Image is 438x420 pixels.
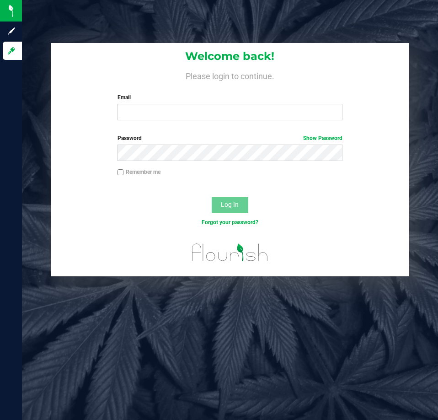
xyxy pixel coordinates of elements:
span: Password [118,135,142,141]
label: Remember me [118,168,160,176]
input: Remember me [118,169,124,176]
a: Show Password [303,135,342,141]
inline-svg: Sign up [7,27,16,36]
h1: Welcome back! [51,50,409,62]
label: Email [118,93,342,102]
img: flourish_logo.svg [185,236,275,269]
a: Forgot your password? [202,219,258,226]
button: Log In [212,197,248,213]
span: Log In [221,201,239,208]
h4: Please login to continue. [51,70,409,81]
inline-svg: Log in [7,46,16,55]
